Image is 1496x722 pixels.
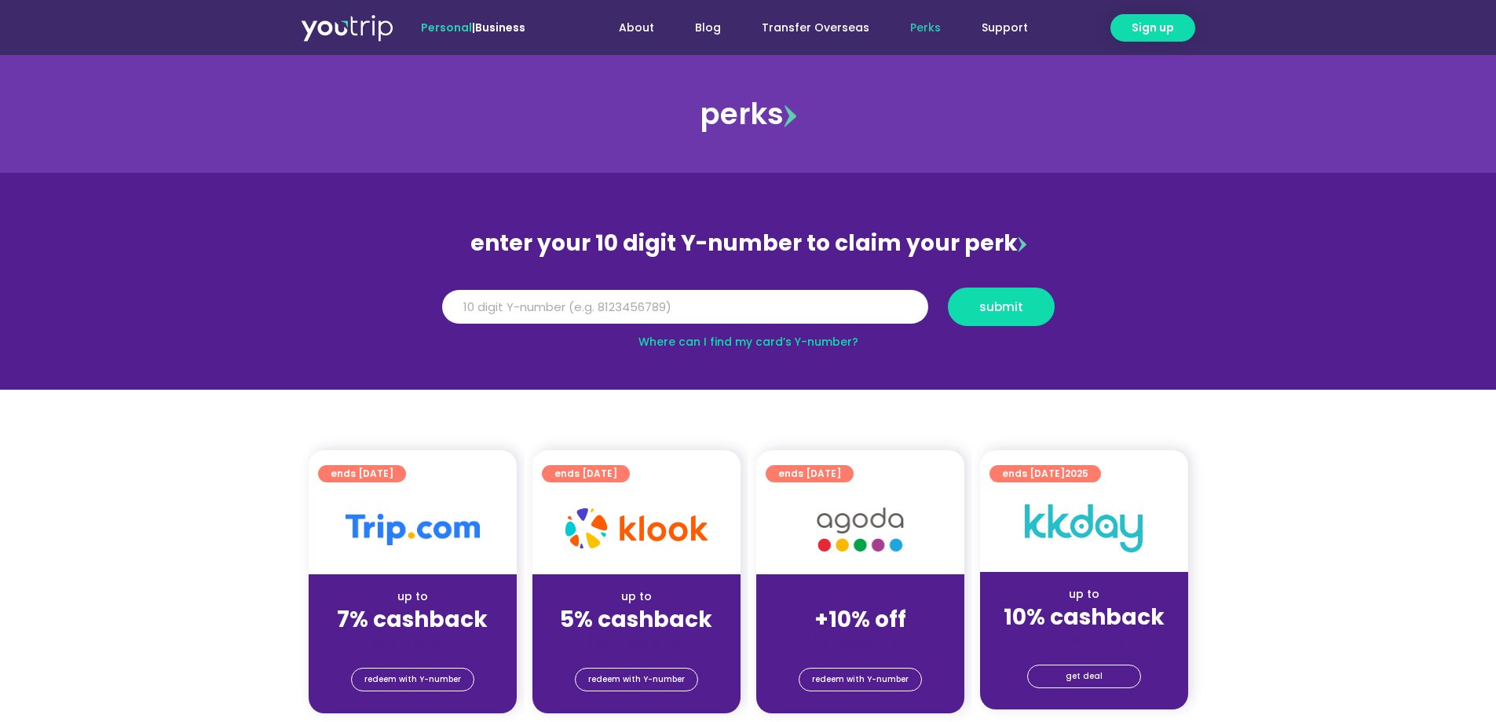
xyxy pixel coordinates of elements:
[560,604,712,635] strong: 5% cashback
[638,334,858,350] a: Where can I find my card’s Y-number?
[588,669,685,691] span: redeem with Y-number
[351,668,474,691] a: redeem with Y-number
[545,634,728,651] div: (for stays only)
[989,465,1101,482] a: ends [DATE]2025
[1065,467,1088,480] span: 2025
[1002,465,1088,482] span: ends [DATE]
[442,288,1055,338] form: Y Number
[741,13,890,42] a: Transfer Overseas
[321,634,504,651] div: (for stays only)
[812,669,909,691] span: redeem with Y-number
[542,465,630,482] a: ends [DATE]
[993,632,1176,648] div: (for stays only)
[1132,20,1174,36] span: Sign up
[598,13,675,42] a: About
[948,288,1055,326] button: submit
[814,604,906,635] strong: +10% off
[568,13,1048,42] nav: Menu
[769,634,952,651] div: (for stays only)
[475,20,525,35] a: Business
[799,668,922,691] a: redeem with Y-number
[1004,602,1165,632] strong: 10% cashback
[421,20,472,35] span: Personal
[364,669,461,691] span: redeem with Y-number
[979,301,1023,313] span: submit
[434,223,1063,264] div: enter your 10 digit Y-number to claim your perk
[846,588,875,604] span: up to
[1066,665,1103,687] span: get deal
[321,588,504,605] div: up to
[993,586,1176,603] div: up to
[675,13,741,42] a: Blog
[1027,665,1141,688] a: get deal
[421,20,525,35] span: |
[331,465,393,482] span: ends [DATE]
[890,13,961,42] a: Perks
[766,465,854,482] a: ends [DATE]
[575,668,698,691] a: redeem with Y-number
[1110,14,1195,42] a: Sign up
[337,604,488,635] strong: 7% cashback
[545,588,728,605] div: up to
[961,13,1048,42] a: Support
[778,465,841,482] span: ends [DATE]
[318,465,406,482] a: ends [DATE]
[554,465,617,482] span: ends [DATE]
[442,290,928,324] input: 10 digit Y-number (e.g. 8123456789)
